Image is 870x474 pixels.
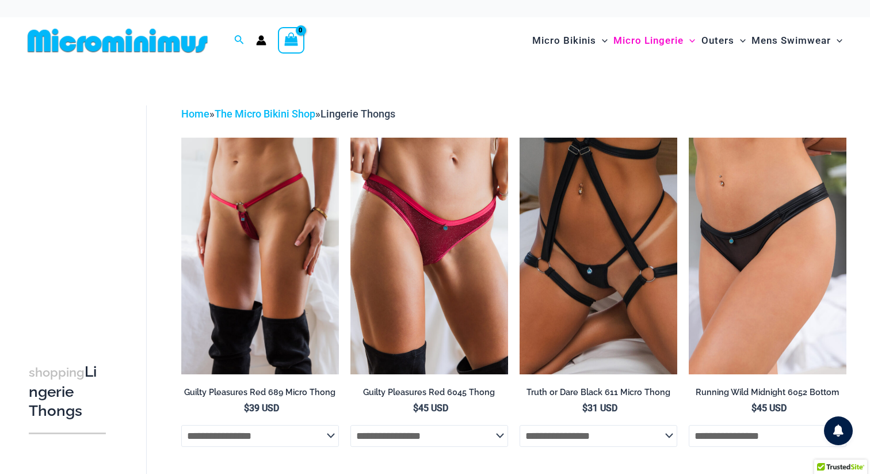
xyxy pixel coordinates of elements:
[215,108,315,120] a: The Micro Bikini Shop
[520,138,677,374] img: Truth or Dare Black Micro 02
[689,387,846,398] h2: Running Wild Midnight 6052 Bottom
[689,138,846,374] a: Running Wild Midnight 6052 Bottom 01Running Wild Midnight 1052 Top 6052 Bottom 05Running Wild Mid...
[29,96,132,327] iframe: TrustedSite Certified
[689,138,846,374] img: Running Wild Midnight 6052 Bottom 01
[520,138,677,374] a: Truth or Dare Black Micro 02Truth or Dare Black 1905 Bodysuit 611 Micro 12Truth or Dare Black 190...
[256,35,266,45] a: Account icon link
[278,27,304,54] a: View Shopping Cart, empty
[244,403,249,414] span: $
[413,403,448,414] bdi: 45 USD
[181,387,339,398] h2: Guilty Pleasures Red 689 Micro Thong
[181,108,209,120] a: Home
[596,26,608,55] span: Menu Toggle
[582,403,617,414] bdi: 31 USD
[734,26,746,55] span: Menu Toggle
[320,108,395,120] span: Lingerie Thongs
[751,403,757,414] span: $
[350,138,508,374] a: Guilty Pleasures Red 6045 Thong 01Guilty Pleasures Red 6045 Thong 02Guilty Pleasures Red 6045 Tho...
[29,362,106,421] h3: Lingerie Thongs
[831,26,842,55] span: Menu Toggle
[751,403,787,414] bdi: 45 USD
[413,403,418,414] span: $
[181,387,339,402] a: Guilty Pleasures Red 689 Micro Thong
[749,23,845,58] a: Mens SwimwearMenu ToggleMenu Toggle
[701,26,734,55] span: Outers
[528,21,847,60] nav: Site Navigation
[751,26,831,55] span: Mens Swimwear
[610,23,698,58] a: Micro LingerieMenu ToggleMenu Toggle
[234,33,245,48] a: Search icon link
[613,26,684,55] span: Micro Lingerie
[244,403,279,414] bdi: 39 USD
[23,28,212,54] img: MM SHOP LOGO FLAT
[520,387,677,402] a: Truth or Dare Black 611 Micro Thong
[684,26,695,55] span: Menu Toggle
[582,403,587,414] span: $
[181,138,339,374] a: Guilty Pleasures Red 689 Micro 01Guilty Pleasures Red 689 Micro 02Guilty Pleasures Red 689 Micro 02
[689,387,846,402] a: Running Wild Midnight 6052 Bottom
[181,138,339,374] img: Guilty Pleasures Red 689 Micro 01
[699,23,749,58] a: OutersMenu ToggleMenu Toggle
[350,387,508,402] a: Guilty Pleasures Red 6045 Thong
[181,108,395,120] span: » »
[529,23,610,58] a: Micro BikinisMenu ToggleMenu Toggle
[29,365,85,380] span: shopping
[532,26,596,55] span: Micro Bikinis
[350,387,508,398] h2: Guilty Pleasures Red 6045 Thong
[520,387,677,398] h2: Truth or Dare Black 611 Micro Thong
[350,138,508,374] img: Guilty Pleasures Red 6045 Thong 01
